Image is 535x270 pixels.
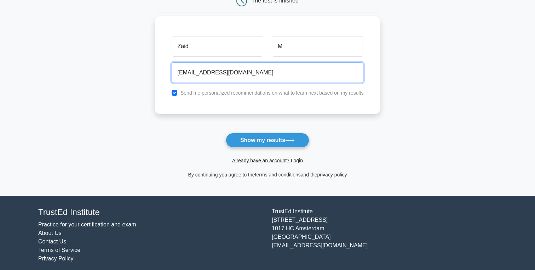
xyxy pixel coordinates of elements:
[232,158,303,163] a: Already have an account? Login
[255,172,301,178] a: terms and conditions
[172,62,364,83] input: Email
[317,172,347,178] a: privacy policy
[38,255,74,261] a: Privacy Policy
[38,221,136,227] a: Practice for your certification and exam
[226,133,309,148] button: Show my results
[38,230,62,236] a: About Us
[38,238,66,244] a: Contact Us
[180,90,364,96] label: Send me personalized recommendations on what to learn next based on my results
[38,207,263,218] h4: TrustEd Institute
[172,36,263,57] input: First name
[272,36,363,57] input: Last name
[38,247,80,253] a: Terms of Service
[267,207,501,263] div: TrustEd Institute [STREET_ADDRESS] 1017 HC Amsterdam [GEOGRAPHIC_DATA] [EMAIL_ADDRESS][DOMAIN_NAME]
[150,170,385,179] div: By continuing you agree to the and the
